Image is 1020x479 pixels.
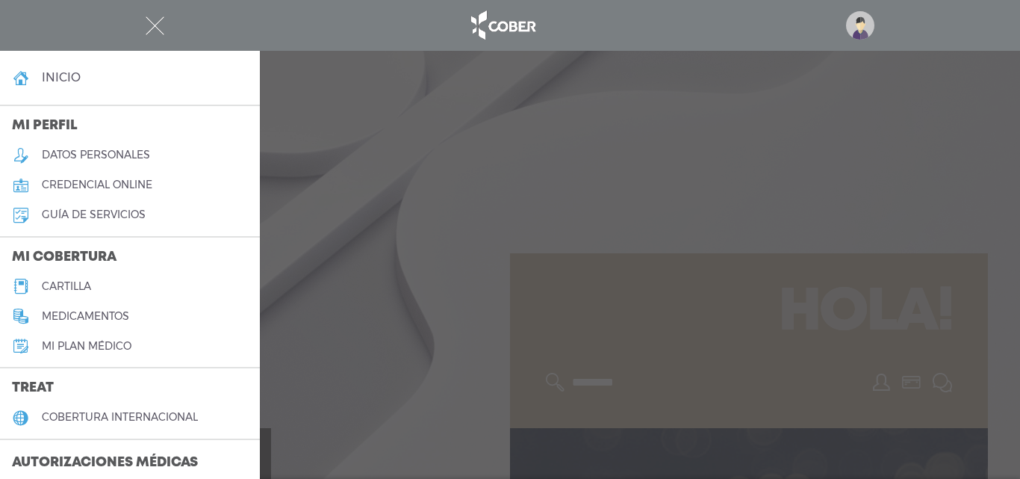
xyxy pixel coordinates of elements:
[42,310,129,323] h5: medicamentos
[42,411,198,424] h5: cobertura internacional
[463,7,541,43] img: logo_cober_home-white.png
[42,149,150,161] h5: datos personales
[42,179,152,191] h5: credencial online
[846,11,874,40] img: profile-placeholder.svg
[42,340,131,353] h5: Mi plan médico
[42,70,81,84] h4: inicio
[42,280,91,293] h5: cartilla
[42,208,146,221] h5: guía de servicios
[146,16,164,35] img: Cober_menu-close-white.svg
